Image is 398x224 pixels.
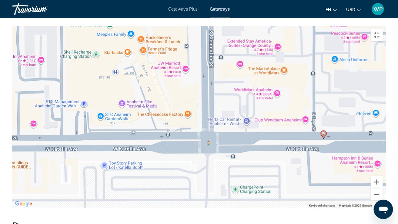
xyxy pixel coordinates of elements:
iframe: Button to launch messaging window [374,200,393,219]
a: Travorium [12,1,73,17]
button: Change currency [346,5,361,14]
a: Getaways Plus [168,7,198,12]
button: User Menu [370,3,386,15]
button: Toggle fullscreen view [371,29,383,41]
button: Zoom in [371,176,383,188]
button: Zoom out [371,189,383,201]
span: WP [373,6,383,12]
img: Google [14,200,34,208]
span: Map data ©2025 Google [339,204,372,207]
a: Getaways [210,7,230,12]
span: USD [346,7,355,12]
button: Keyboard shortcuts [309,204,335,208]
a: Open this area in Google Maps (opens a new window) [14,200,34,208]
button: Change language [326,5,337,14]
span: en [326,7,331,12]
